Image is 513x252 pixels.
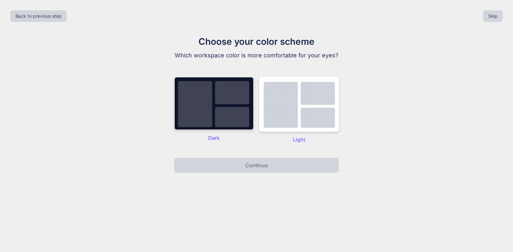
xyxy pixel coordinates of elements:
[174,77,254,130] img: dark
[148,51,365,60] p: Which workspace color is more comfortable for your eyes?
[259,77,339,132] img: dark
[174,134,254,142] p: Dark
[483,10,503,22] button: Skip
[245,161,268,169] p: Continue
[174,158,339,173] button: Continue
[259,136,339,143] p: Light
[148,35,365,48] h1: Choose your color scheme
[10,10,67,22] button: Back to previous step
